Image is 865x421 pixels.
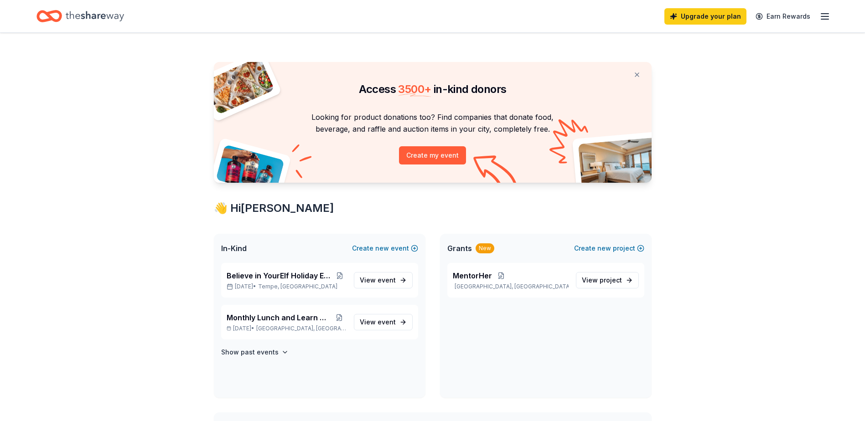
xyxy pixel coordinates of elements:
button: Createnewproject [574,243,644,254]
span: new [375,243,389,254]
span: event [378,318,396,326]
span: Tempe, [GEOGRAPHIC_DATA] [258,283,337,290]
span: View [360,275,396,286]
p: [DATE] • [227,283,347,290]
span: MentorHer [453,270,492,281]
a: Upgrade your plan [664,8,746,25]
span: In-Kind [221,243,247,254]
a: Home [36,5,124,27]
a: Earn Rewards [750,8,816,25]
button: Createnewevent [352,243,418,254]
span: new [597,243,611,254]
a: View project [576,272,639,288]
p: [GEOGRAPHIC_DATA], [GEOGRAPHIC_DATA] [453,283,569,290]
span: Access in-kind donors [359,82,507,96]
span: event [378,276,396,284]
span: 3500 + [398,82,431,96]
p: [DATE] • [227,325,347,332]
img: Curvy arrow [473,155,519,190]
span: Grants [447,243,472,254]
a: View event [354,272,413,288]
div: 👋 Hi [PERSON_NAME] [214,201,652,216]
span: View [582,275,622,286]
div: New [476,243,494,253]
span: [GEOGRAPHIC_DATA], [GEOGRAPHIC_DATA] [256,325,346,332]
span: Believe in YourElf Holiday Extravaganza [227,270,333,281]
a: View event [354,314,413,330]
span: Monthly Lunch and Learn Workshops [227,312,332,323]
span: project [600,276,622,284]
h4: Show past events [221,347,279,358]
img: Pizza [203,56,275,115]
button: Show past events [221,347,289,358]
span: View [360,317,396,328]
p: Looking for product donations too? Find companies that donate food, beverage, and raffle and auct... [225,111,641,135]
button: Create my event [399,146,466,164]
